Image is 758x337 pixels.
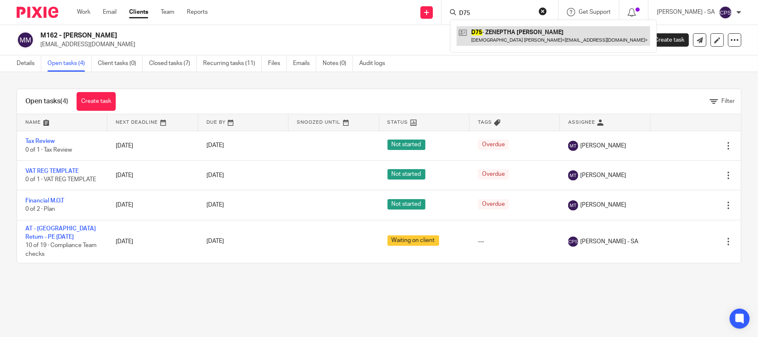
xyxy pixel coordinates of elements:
button: Clear [539,7,547,15]
img: svg%3E [568,237,578,247]
img: svg%3E [568,141,578,151]
img: svg%3E [17,31,34,49]
span: Not started [388,169,425,180]
span: [DATE] [206,202,224,208]
a: Reports [187,8,208,16]
a: Recurring tasks (11) [203,55,262,72]
p: [PERSON_NAME] - SA [657,8,715,16]
span: (4) [60,98,68,105]
span: [DATE] [206,239,224,245]
td: [DATE] [107,190,198,220]
a: Audit logs [359,55,391,72]
span: Not started [388,199,425,210]
p: [EMAIL_ADDRESS][DOMAIN_NAME] [40,40,628,49]
span: Overdue [478,140,509,150]
a: VAT REG TEMPLATE [25,168,79,174]
input: Search [458,10,533,17]
a: Emails [293,55,316,72]
img: Pixie [17,7,58,18]
span: Overdue [478,169,509,180]
span: [PERSON_NAME] [580,142,626,150]
a: Email [103,8,117,16]
span: 10 of 19 · Compliance Team checks [25,243,97,257]
a: Financial M.O.T [25,198,64,204]
img: svg%3E [568,170,578,180]
span: [PERSON_NAME] - SA [580,237,638,246]
span: 0 of 1 · Tax Review [25,147,72,153]
div: --- [478,237,552,246]
a: Files [268,55,287,72]
a: Open tasks (4) [47,55,92,72]
a: Tax Review [25,138,55,144]
a: Work [77,8,90,16]
img: svg%3E [568,200,578,210]
span: 0 of 1 · VAT REG TEMPLATE [25,177,96,182]
span: Status [388,120,408,125]
a: Details [17,55,41,72]
span: [PERSON_NAME] [580,201,626,209]
a: Client tasks (0) [98,55,143,72]
span: 0 of 2 · Plan [25,207,55,212]
span: Get Support [579,9,611,15]
a: Notes (0) [323,55,353,72]
td: [DATE] [107,160,198,190]
img: svg%3E [719,6,732,19]
span: [DATE] [206,172,224,178]
h2: M162 - [PERSON_NAME] [40,31,511,40]
h1: Open tasks [25,97,68,106]
a: Create task [77,92,116,111]
span: Not started [388,140,425,150]
span: Filter [721,98,735,104]
td: [DATE] [107,131,198,160]
span: Waiting on client [388,235,439,246]
a: Create task [641,33,689,47]
a: AT - [GEOGRAPHIC_DATA] Return - PE [DATE] [25,226,96,240]
td: [DATE] [107,220,198,262]
a: Closed tasks (7) [149,55,197,72]
a: Team [161,8,174,16]
span: Overdue [478,199,509,210]
span: [PERSON_NAME] [580,171,626,180]
a: Clients [129,8,148,16]
span: [DATE] [206,143,224,149]
span: Tags [478,120,492,125]
span: Snoozed Until [297,120,340,125]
